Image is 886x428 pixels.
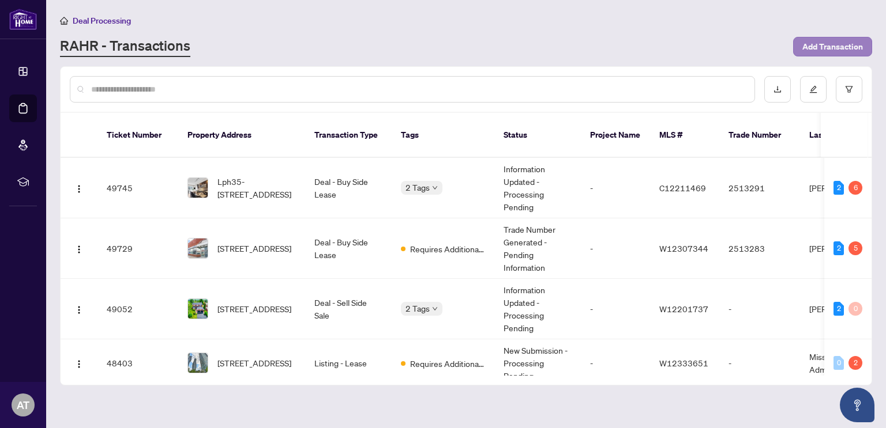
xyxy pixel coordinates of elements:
td: Trade Number Generated - Pending Information [494,218,581,279]
img: Logo [74,359,84,369]
th: Project Name [581,113,650,158]
button: Logo [70,179,88,197]
div: 5 [849,241,862,255]
img: Logo [74,184,84,194]
th: Trade Number [719,113,800,158]
td: 49052 [97,279,178,339]
td: 48403 [97,339,178,387]
span: 2 Tags [406,302,430,315]
td: - [719,279,800,339]
span: [STREET_ADDRESS] [217,357,291,369]
span: [STREET_ADDRESS] [217,242,291,255]
a: RAHR - Transactions [60,36,190,57]
td: - [581,279,650,339]
img: Logo [74,305,84,315]
td: 2513291 [719,158,800,218]
span: W12307344 [659,243,708,253]
img: thumbnail-img [188,353,208,373]
div: 6 [849,181,862,195]
th: MLS # [650,113,719,158]
span: [STREET_ADDRESS] [217,302,291,315]
span: Deal Processing [73,16,131,26]
span: AT [17,397,29,413]
th: Transaction Type [305,113,392,158]
button: Logo [70,239,88,257]
img: thumbnail-img [188,299,208,319]
div: 0 [849,302,862,316]
th: Ticket Number [97,113,178,158]
td: - [719,339,800,387]
td: 49745 [97,158,178,218]
span: edit [809,85,817,93]
td: Deal - Buy Side Lease [305,158,392,218]
span: Requires Additional Docs [410,357,485,370]
span: download [774,85,782,93]
td: Deal - Buy Side Lease [305,218,392,279]
div: 2 [834,241,844,255]
th: Property Address [178,113,305,158]
td: 49729 [97,218,178,279]
div: 2 [834,302,844,316]
span: Add Transaction [802,37,863,56]
span: home [60,17,68,25]
td: - [581,158,650,218]
td: Information Updated - Processing Pending [494,279,581,339]
td: 2513283 [719,218,800,279]
td: - [581,339,650,387]
button: Logo [70,354,88,372]
div: 2 [834,181,844,195]
img: logo [9,9,37,30]
span: Lph35-[STREET_ADDRESS] [217,175,296,200]
span: filter [845,85,853,93]
td: Information Updated - Processing Pending [494,158,581,218]
td: Deal - Sell Side Sale [305,279,392,339]
span: Requires Additional Docs [410,243,485,255]
span: down [432,306,438,312]
span: C12211469 [659,183,706,193]
span: down [432,185,438,191]
img: thumbnail-img [188,238,208,258]
td: - [581,218,650,279]
th: Status [494,113,581,158]
button: Logo [70,300,88,318]
span: 2 Tags [406,181,430,194]
img: Logo [74,245,84,254]
td: Listing - Lease [305,339,392,387]
button: Open asap [840,388,874,422]
span: W12201737 [659,304,708,314]
button: Add Transaction [793,37,872,56]
td: New Submission - Processing Pending [494,339,581,387]
button: edit [800,76,827,103]
span: W12333651 [659,358,708,368]
img: thumbnail-img [188,178,208,198]
div: 0 [834,356,844,370]
button: filter [836,76,862,103]
button: download [764,76,791,103]
th: Tags [392,113,494,158]
div: 2 [849,356,862,370]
